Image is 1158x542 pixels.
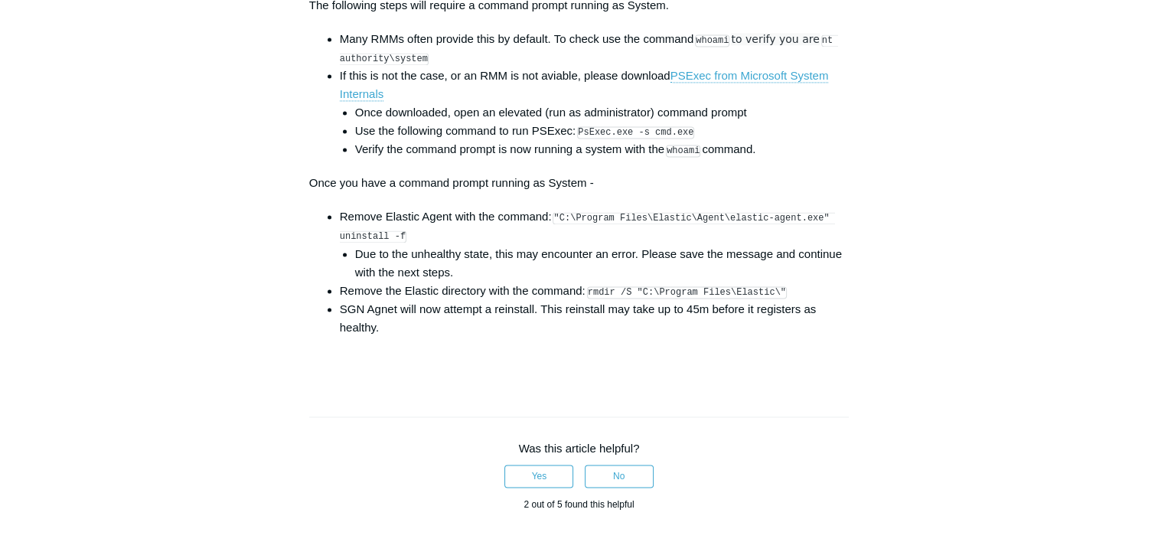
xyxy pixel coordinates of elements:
code: PsExec.exe -s cmd.exe [577,126,694,139]
code: nt authority\system [340,34,839,65]
span: to verify you are [731,33,819,45]
span: Was this article helpful? [519,442,640,455]
li: Remove the Elastic directory with the command: [340,282,850,300]
code: "C:\Program Files\Elastic\Agent\elastic-agent.exe" uninstall -f [340,212,835,243]
code: rmdir /S "C:\Program Files\Elastic\" [587,286,787,299]
li: SGN Agnet will now attempt a reinstall. This reinstall may take up to 45m before it registers as ... [340,300,850,337]
li: Due to the unhealthy state, this may encounter an error. Please save the message and continue wit... [355,245,850,282]
code: whoami [695,34,729,47]
li: Use the following command to run PSExec: [355,122,850,140]
li: Many RMMs often provide this by default. To check use the command [340,30,850,67]
li: Verify the command prompt is now running a system with the command. [355,140,850,158]
li: Remove Elastic Agent with the command: [340,207,850,281]
p: Once you have a command prompt running as System - [309,174,850,192]
li: If this is not the case, or an RMM is not aviable, please download [340,67,850,158]
code: whoami [666,145,700,157]
button: This article was helpful [504,465,573,488]
button: This article was not helpful [585,465,654,488]
li: Once downloaded, open an elevated (run as administrator) command prompt [355,103,850,122]
a: PSExec from Microsoft System Internals [340,69,829,101]
span: 2 out of 5 found this helpful [524,499,634,510]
